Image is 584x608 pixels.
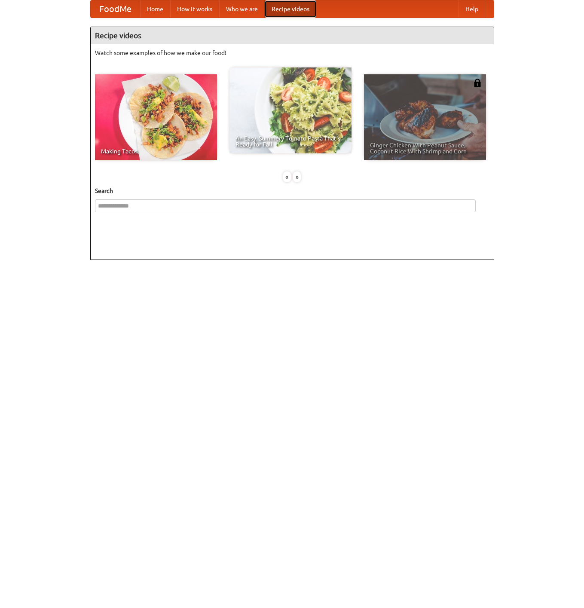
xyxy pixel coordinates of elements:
a: FoodMe [91,0,140,18]
span: Making Tacos [101,148,211,154]
a: An Easy, Summery Tomato Pasta That's Ready for Fall [229,67,352,153]
a: Help [459,0,485,18]
p: Watch some examples of how we make our food! [95,49,489,57]
a: Home [140,0,170,18]
a: Recipe videos [265,0,316,18]
a: Making Tacos [95,74,217,160]
span: An Easy, Summery Tomato Pasta That's Ready for Fall [235,135,346,147]
div: « [283,171,291,182]
h5: Search [95,186,489,195]
div: » [293,171,301,182]
img: 483408.png [473,79,482,87]
h4: Recipe videos [91,27,494,44]
a: How it works [170,0,219,18]
a: Who we are [219,0,265,18]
